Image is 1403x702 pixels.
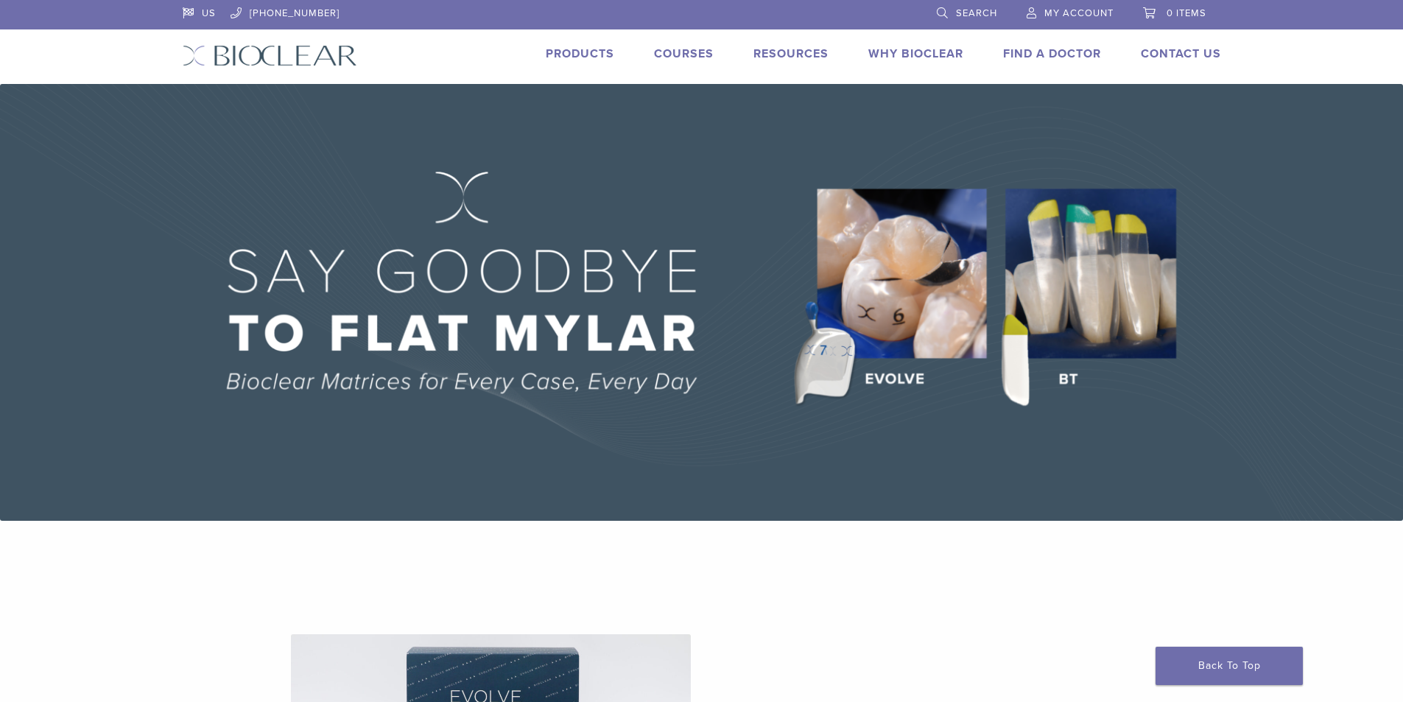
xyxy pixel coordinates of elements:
[1141,46,1221,61] a: Contact Us
[1167,7,1206,19] span: 0 items
[868,46,963,61] a: Why Bioclear
[956,7,997,19] span: Search
[1156,647,1303,685] a: Back To Top
[753,46,829,61] a: Resources
[546,46,614,61] a: Products
[654,46,714,61] a: Courses
[1003,46,1101,61] a: Find A Doctor
[1044,7,1114,19] span: My Account
[183,45,357,66] img: Bioclear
